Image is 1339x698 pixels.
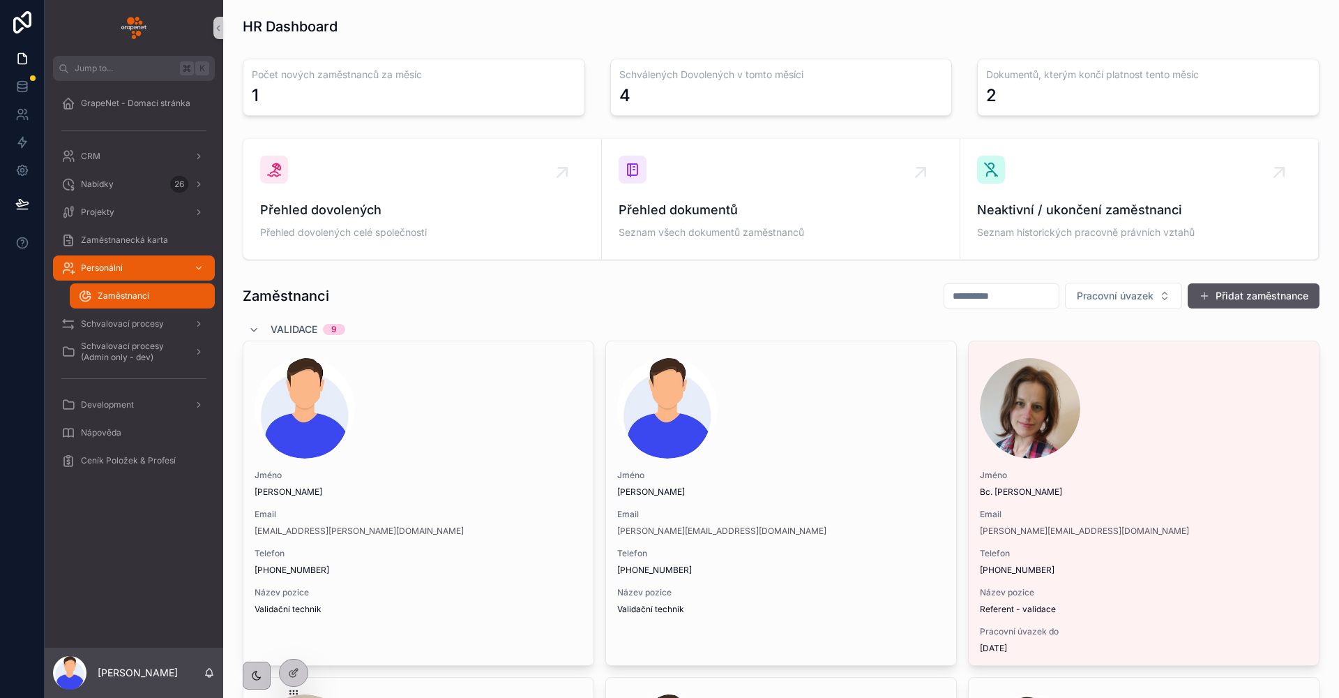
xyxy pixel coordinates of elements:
[980,526,1189,537] a: [PERSON_NAME][EMAIL_ADDRESS][DOMAIN_NAME]
[617,487,945,498] span: [PERSON_NAME]
[980,565,1308,576] span: [PHONE_NUMBER]
[81,455,176,466] span: Ceník Položek & Profesí
[170,176,188,193] div: 26
[980,604,1056,615] span: Referent - validace
[53,144,215,169] a: CRM
[81,262,123,274] span: Personální
[986,68,1310,82] h3: Dokumentů, kterým končí platnost tento měsíc
[197,63,208,74] span: K
[98,666,178,680] p: [PERSON_NAME]
[980,548,1308,559] span: Telefon
[53,448,215,473] a: Ceník Položek & Profesí
[255,565,582,576] span: [PHONE_NUMBER]
[81,151,100,162] span: CRM
[53,172,215,197] a: Nabídky26
[605,341,957,666] a: Jméno[PERSON_NAME]Email[PERSON_NAME][EMAIL_ADDRESS][DOMAIN_NAME]Telefon[PHONE_NUMBER]Název pozice...
[81,427,121,438] span: Nápověda
[98,290,149,302] span: Zaměstnanci
[255,509,582,520] span: Email
[980,470,1308,481] span: Jméno
[980,626,1308,637] span: Pracovní úvazek do
[53,91,215,116] a: GrapeNet - Domací stránka
[255,487,582,498] span: [PERSON_NAME]
[980,587,1308,598] span: Název pozice
[81,341,183,363] span: Schvalovací procesy (Admin only - dev)
[602,139,960,259] a: Přehled dokumentůSeznam všech dokumentů zaměstnanců
[1077,289,1153,303] span: Pracovní úvazek
[243,17,338,36] h1: HR Dashboard
[243,286,329,306] h1: Zaměstnanci
[53,339,215,364] a: Schvalovací procesy (Admin only - dev)
[53,255,215,281] a: Personální
[617,526,826,537] a: [PERSON_NAME][EMAIL_ADDRESS][DOMAIN_NAME]
[260,200,584,220] span: Přehled dovolených
[977,200,1301,220] span: Neaktivní / ukončení zaměstnanci
[121,17,146,39] img: App logo
[81,235,168,246] span: Zaměstnanecká karta
[617,548,945,559] span: Telefon
[81,207,114,218] span: Projekty
[243,341,594,666] a: Jméno[PERSON_NAME]Email[EMAIL_ADDRESS][PERSON_NAME][DOMAIN_NAME]Telefon[PHONE_NUMBER]Název pozice...
[619,68,944,82] h3: Schválených Dovolených v tomto měsíci
[271,322,317,336] span: Validace
[617,470,945,481] span: Jméno
[968,341,1319,666] a: JménoBc. [PERSON_NAME]Email[PERSON_NAME][EMAIL_ADDRESS][DOMAIN_NAME]Telefon[PHONE_NUMBER]Název po...
[619,84,630,107] div: 4
[53,56,215,81] button: Jump to...K
[617,565,945,576] span: [PHONE_NUMBER]
[617,509,945,520] span: Email
[53,228,215,253] a: Zaměstnanecká karta
[977,225,1301,239] span: Seznam historických pracovně právních vztahů
[252,84,259,107] div: 1
[619,200,943,220] span: Přehled dokumentů
[255,470,582,481] span: Jméno
[70,283,215,309] a: Zaměstnanci
[260,225,584,239] span: Přehled dovolených celé společnosti
[255,526,464,537] a: [EMAIL_ADDRESS][PERSON_NAME][DOMAIN_NAME]
[980,487,1308,498] span: Bc. [PERSON_NAME]
[81,318,164,329] span: Schvalovací procesy
[81,399,134,410] span: Development
[243,139,602,259] a: Přehled dovolenýchPřehled dovolených celé společnosti
[1065,283,1182,309] button: Select Button
[617,604,684,615] span: Validační technik
[75,63,174,74] span: Jump to...
[53,200,215,225] a: Projekty
[252,68,576,82] h3: Počet nových zaměstnanců za měsíc
[81,179,114,190] span: Nabídky
[980,643,1308,654] span: [DATE]
[81,98,190,109] span: GrapeNet - Domací stránka
[331,324,337,335] div: 9
[255,587,582,598] span: Název pozice
[619,225,943,239] span: Seznam všech dokumentů zaměstnanců
[255,604,321,615] span: Validační technik
[1188,283,1319,309] button: Přidat zaměstnance
[960,139,1319,259] a: Neaktivní / ukončení zaměstnanciSeznam historických pracovně právních vztahů
[617,587,945,598] span: Název pozice
[53,311,215,336] a: Schvalovací procesy
[986,84,997,107] div: 2
[255,548,582,559] span: Telefon
[53,420,215,445] a: Nápověda
[980,509,1308,520] span: Email
[45,81,223,491] div: scrollable content
[53,392,215,417] a: Development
